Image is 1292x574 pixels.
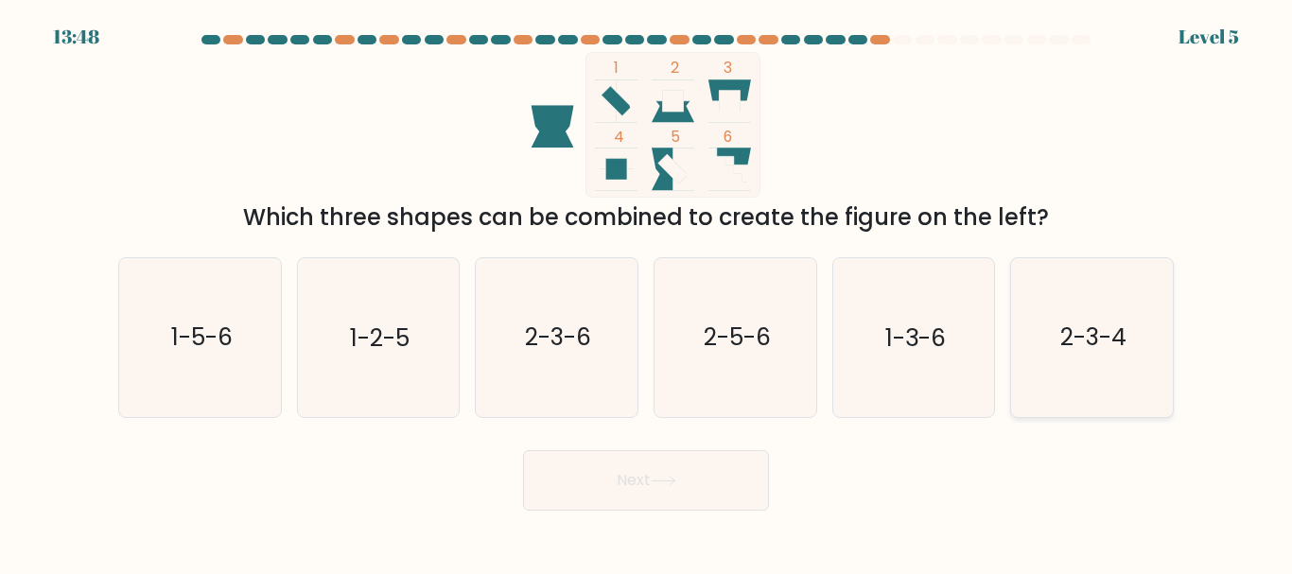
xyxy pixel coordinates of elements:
[703,322,770,355] text: 2-5-6
[724,126,732,148] tspan: 6
[170,322,232,355] text: 1-5-6
[672,57,680,78] tspan: 2
[53,23,99,51] div: 13:48
[724,57,732,78] tspan: 3
[885,322,946,355] text: 1-3-6
[672,126,681,148] tspan: 5
[130,200,1162,235] div: Which three shapes can be combined to create the figure on the left?
[1179,23,1239,51] div: Level 5
[350,322,410,355] text: 1-2-5
[615,57,620,78] tspan: 1
[615,126,625,148] tspan: 4
[523,450,769,511] button: Next
[525,322,591,355] text: 2-3-6
[1060,322,1126,355] text: 2-3-4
